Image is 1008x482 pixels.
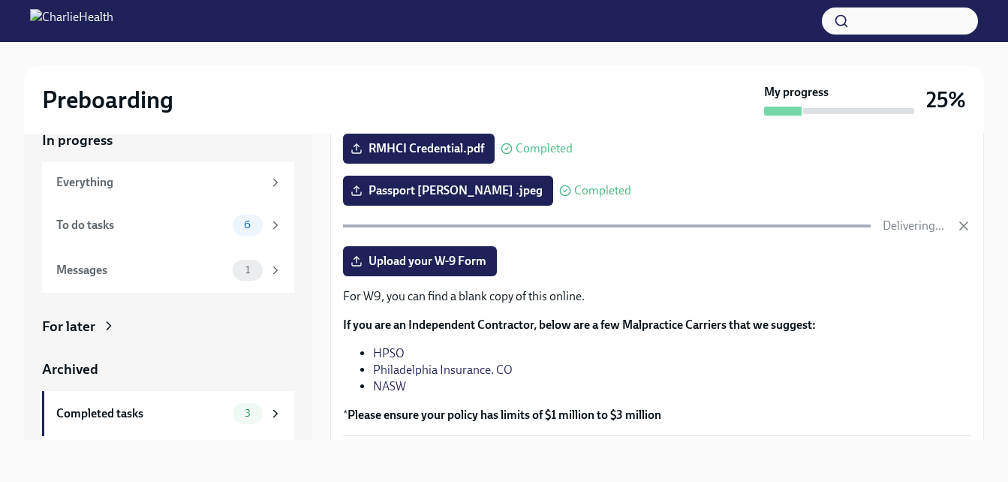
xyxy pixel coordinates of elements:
[373,363,513,377] a: Philadelphia Insurance. CO
[574,185,631,197] span: Completed
[42,317,294,336] a: For later
[42,248,294,293] a: Messages1
[42,317,95,336] div: For later
[343,246,497,276] label: Upload your W-9 Form
[56,217,227,233] div: To do tasks
[235,219,260,230] span: 6
[42,85,173,115] h2: Preboarding
[42,360,294,379] a: Archived
[343,318,816,332] strong: If you are an Independent Contractor, below are a few Malpractice Carriers that we suggest:
[236,408,260,419] span: 3
[42,203,294,248] a: To do tasks6
[516,143,573,155] span: Completed
[42,162,294,203] a: Everything
[956,218,971,233] button: Cancel
[56,405,227,422] div: Completed tasks
[42,131,294,150] a: In progress
[343,134,495,164] label: RMHCI Credential.pdf
[30,9,113,33] img: CharlieHealth
[373,379,406,393] a: NASW
[354,254,486,269] span: Upload your W-9 Form
[354,141,484,156] span: RMHCI Credential.pdf
[42,391,294,436] a: Completed tasks3
[343,288,971,305] p: For W9, you can find a blank copy of this online.
[56,174,263,191] div: Everything
[764,84,829,101] strong: My progress
[56,262,227,279] div: Messages
[373,346,405,360] a: HPSO
[354,183,543,198] span: Passport [PERSON_NAME] .jpeg
[883,218,944,234] p: Delivering...
[926,86,966,113] h3: 25%
[343,176,553,206] label: Passport [PERSON_NAME] .jpeg
[236,264,259,276] span: 1
[348,408,661,422] strong: Please ensure your policy has limits of $1 million to $3 million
